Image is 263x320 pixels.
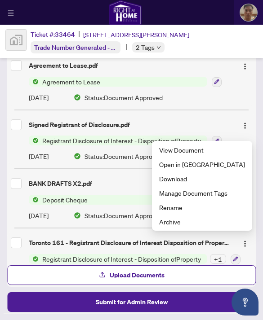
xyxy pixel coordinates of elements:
span: Status: Document Approved [85,151,163,161]
span: Download [159,174,245,184]
span: [DATE] [29,210,49,220]
button: Logo [238,58,252,73]
div: Toronto 161 - Registrant Disclosure of Interest Disposition of Property EXECUTED.pdf [29,238,231,248]
span: Submit for Admin Review [96,295,168,309]
div: + 1 [210,254,226,264]
span: [DATE] [29,151,49,161]
img: Status Icon [29,254,39,264]
button: Logo [238,236,252,250]
span: Status: Document Approved [85,92,163,102]
button: Open asap [232,289,259,316]
span: Deposit Cheque [39,195,91,205]
div: BANK DRAFTS X2.pdf [29,179,231,188]
img: Logo [241,122,249,129]
span: Open in [GEOGRAPHIC_DATA] [159,159,245,169]
span: down [156,45,161,50]
img: Document Status [74,153,81,160]
div: Signed Registrant of Disclosure.pdf [29,120,231,130]
span: Trade Number Generated - Pending Information [34,43,168,52]
div: Agreement to Lease.pdf [29,61,231,70]
img: Logo [241,240,249,247]
img: Document Status [74,212,81,219]
span: [STREET_ADDRESS][PERSON_NAME] [83,30,189,39]
span: Status: Document Approved [85,210,163,220]
span: Registrant Disclosure of Interest - Disposition ofProperty [39,254,205,264]
span: Registrant Disclosure of Interest - Disposition ofProperty [39,136,205,145]
img: Status Icon [29,195,39,205]
span: Agreement to Lease [39,77,104,87]
span: [DATE] [29,92,49,102]
button: Upload Documents [7,265,256,285]
span: 33464 [55,31,75,39]
span: menu [8,10,14,16]
span: Upload Documents [110,268,165,282]
span: View Document [159,145,245,155]
img: Logo [241,63,249,70]
span: Manage Document Tags [159,188,245,198]
img: Status Icon [29,136,39,145]
img: Document Status [74,94,81,101]
span: 2 Tags [136,42,155,53]
img: Status Icon [29,77,39,87]
button: Logo [238,118,252,132]
img: svg%3e [6,30,27,50]
img: Profile Icon [240,4,257,21]
span: Rename [159,202,245,212]
span: Archive [159,217,245,227]
button: Submit for Admin Review [7,292,256,312]
div: Ticket #: [31,29,75,39]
